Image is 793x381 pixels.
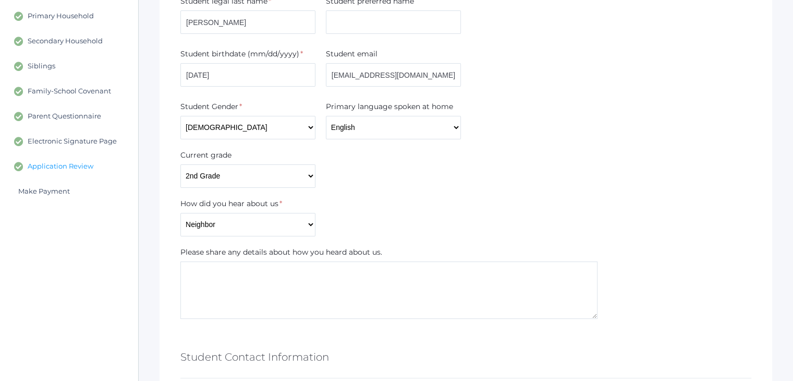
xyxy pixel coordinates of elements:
span: Secondary Household [28,37,103,46]
label: Current grade [180,150,231,161]
label: Please share any details about how you heard about us. [180,247,382,258]
span: Primary Household [28,11,94,21]
span: Electronic Signature Page [28,137,117,146]
label: How did you hear about us [180,198,278,209]
label: Student email [326,49,377,59]
input: mm/dd/yyyy [180,63,315,87]
span: Make Payment [18,187,70,195]
span: Parent Questionnaire [28,112,101,121]
label: Student birthdate (mm/dd/yyyy) [180,49,299,59]
span: Siblings [28,62,55,71]
span: Family-School Covenant [28,87,111,96]
label: Primary language spoken at home [326,101,453,112]
span: Application Review [28,162,93,171]
h5: Student Contact Information [180,348,329,366]
label: Student Gender [180,101,238,112]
